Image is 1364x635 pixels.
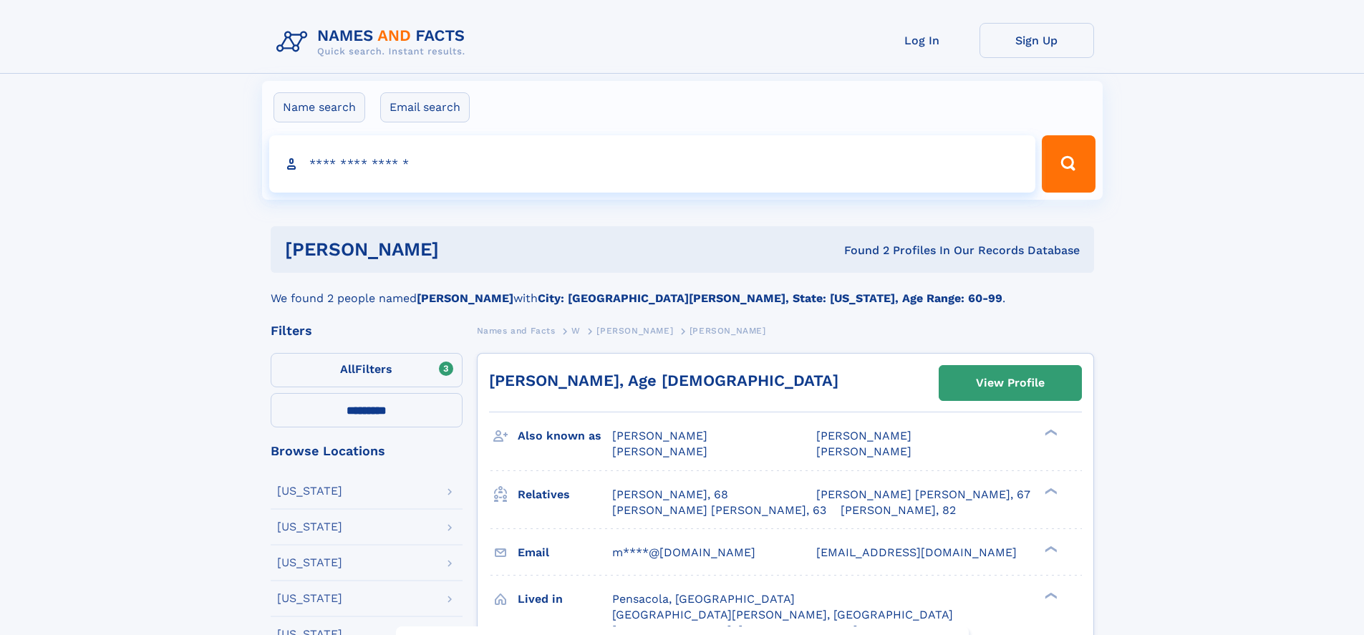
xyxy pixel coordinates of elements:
span: [PERSON_NAME] [612,429,707,442]
span: [GEOGRAPHIC_DATA][PERSON_NAME], [GEOGRAPHIC_DATA] [612,608,953,621]
img: Logo Names and Facts [271,23,477,62]
a: Sign Up [980,23,1094,58]
div: [US_STATE] [277,521,342,533]
h3: Lived in [518,587,612,611]
span: [PERSON_NAME] [612,445,707,458]
a: View Profile [939,366,1081,400]
span: W [571,326,581,336]
span: [PERSON_NAME] [596,326,673,336]
a: [PERSON_NAME] [PERSON_NAME], 67 [816,487,1030,503]
span: Pensacola, [GEOGRAPHIC_DATA] [612,592,795,606]
input: search input [269,135,1036,193]
div: Filters [271,324,463,337]
h1: [PERSON_NAME] [285,241,642,258]
span: [PERSON_NAME] [816,445,911,458]
div: View Profile [976,367,1045,399]
span: [EMAIL_ADDRESS][DOMAIN_NAME] [816,546,1017,559]
div: ❯ [1041,486,1058,495]
div: [US_STATE] [277,485,342,497]
div: [US_STATE] [277,557,342,568]
label: Email search [380,92,470,122]
a: W [571,321,581,339]
span: All [340,362,355,376]
span: [PERSON_NAME] [690,326,766,336]
a: [PERSON_NAME], 68 [612,487,728,503]
button: Search Button [1042,135,1095,193]
div: ❯ [1041,428,1058,437]
a: [PERSON_NAME], Age [DEMOGRAPHIC_DATA] [489,372,838,389]
label: Name search [274,92,365,122]
label: Filters [271,353,463,387]
span: [PERSON_NAME] [816,429,911,442]
a: Names and Facts [477,321,556,339]
a: [PERSON_NAME] [596,321,673,339]
div: We found 2 people named with . [271,273,1094,307]
b: City: [GEOGRAPHIC_DATA][PERSON_NAME], State: [US_STATE], Age Range: 60-99 [538,291,1002,305]
h3: Also known as [518,424,612,448]
h3: Email [518,541,612,565]
div: ❯ [1041,544,1058,553]
div: Browse Locations [271,445,463,457]
div: Found 2 Profiles In Our Records Database [642,243,1080,258]
h3: Relatives [518,483,612,507]
a: Log In [865,23,980,58]
b: [PERSON_NAME] [417,291,513,305]
a: [PERSON_NAME] [PERSON_NAME], 63 [612,503,826,518]
div: [US_STATE] [277,593,342,604]
a: [PERSON_NAME], 82 [841,503,956,518]
div: ❯ [1041,591,1058,600]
